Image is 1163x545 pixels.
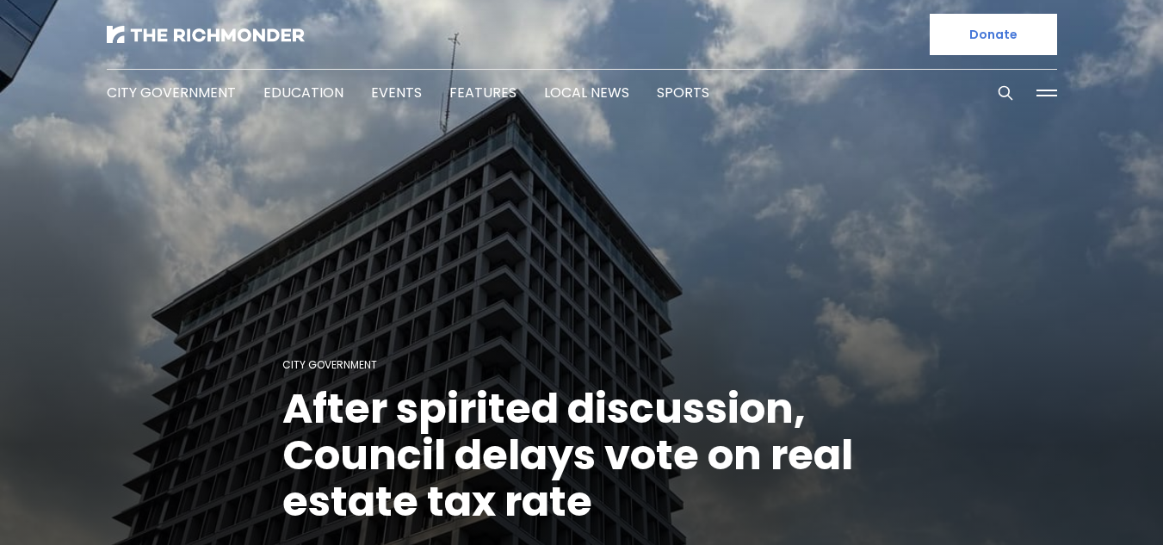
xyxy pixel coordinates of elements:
a: Local News [544,83,629,102]
img: The Richmonder [107,26,305,43]
a: Events [371,83,422,102]
iframe: portal-trigger [1018,461,1163,545]
a: Features [449,83,517,102]
a: Education [263,83,343,102]
a: Donate [930,14,1057,55]
h1: After spirited discussion, Council delays vote on real estate tax rate [282,386,882,525]
a: City Government [282,357,377,372]
a: Sports [657,83,709,102]
a: City Government [107,83,236,102]
button: Search this site [993,80,1018,106]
